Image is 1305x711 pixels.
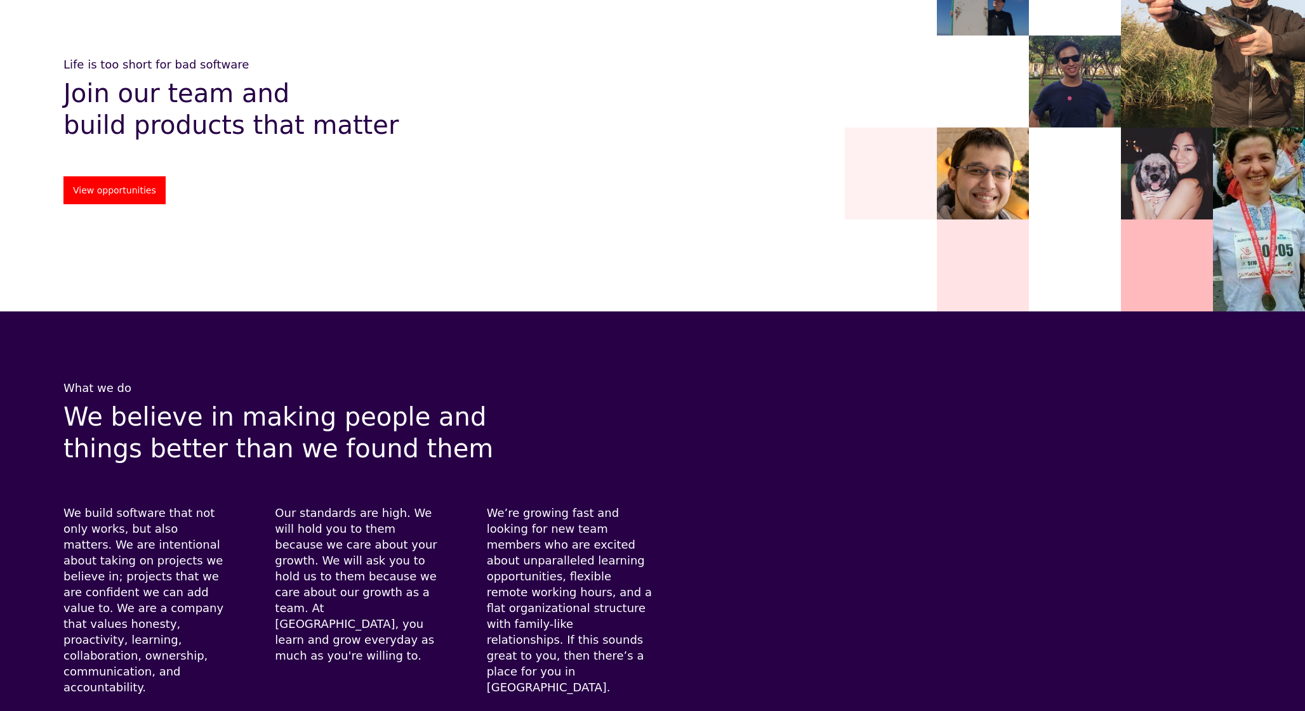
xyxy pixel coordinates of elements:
div: What we do [63,380,683,396]
h3: We believe in making people and things better than we found them [63,401,520,464]
p: We build software that not only works, but also matters. We are intentional about taking on proje... [63,505,244,695]
p: Our standards are high. We will hold you to them because we care about your growth. We will ask y... [275,505,456,663]
div: Life is too short for bad software [63,56,249,72]
h3: Join our team and build products that matter [63,77,399,141]
a: View opportunities [63,176,166,204]
p: We’re growing fast and looking for new team members who are excited about unparalleled learning o... [487,505,668,695]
